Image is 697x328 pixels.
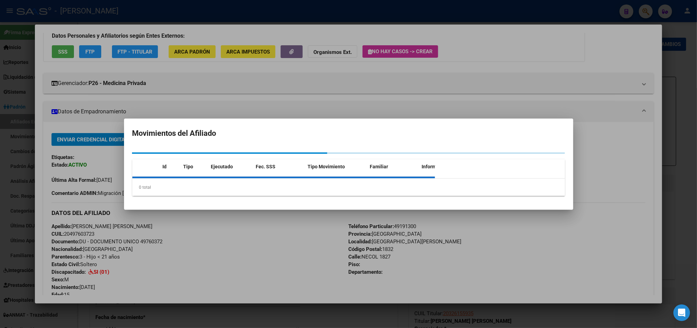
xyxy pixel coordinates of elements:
[183,164,194,169] span: Tipo
[674,304,690,321] div: Open Intercom Messenger
[132,179,565,196] div: 0 total
[132,127,565,140] h2: Movimientos del Afiliado
[163,164,167,169] span: Id
[367,159,419,174] datatable-header-cell: Familiar
[160,159,181,174] datatable-header-cell: Id
[305,159,367,174] datatable-header-cell: Tipo Movimiento
[370,164,388,169] span: Familiar
[256,164,276,169] span: Fec. SSS
[253,159,305,174] datatable-header-cell: Fec. SSS
[419,159,471,174] datatable-header-cell: Informable SSS
[211,164,233,169] span: Ejecutado
[422,164,456,169] span: Informable SSS
[181,159,208,174] datatable-header-cell: Tipo
[308,164,345,169] span: Tipo Movimiento
[208,159,253,174] datatable-header-cell: Ejecutado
